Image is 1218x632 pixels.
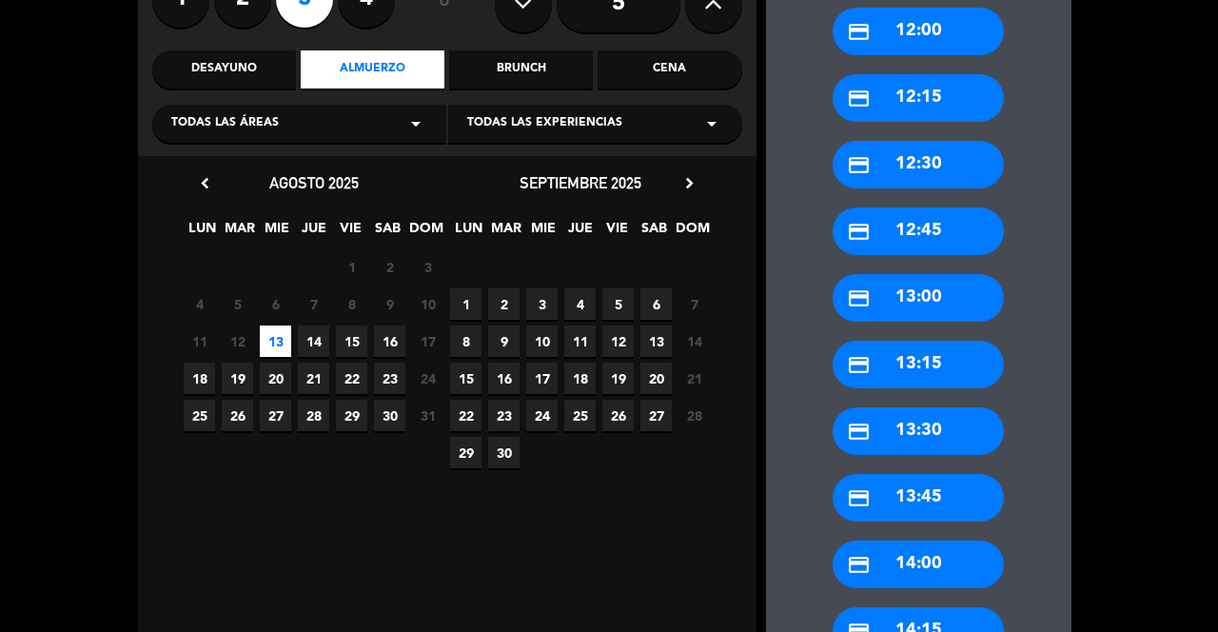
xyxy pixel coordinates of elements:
span: 17 [412,326,443,357]
span: 29 [450,437,481,468]
span: 28 [678,400,710,431]
span: 3 [526,288,558,320]
span: DOM [409,217,441,248]
span: MIE [527,217,559,248]
span: 5 [222,288,253,320]
span: LUN [187,217,218,248]
span: 23 [488,400,520,431]
span: VIE [601,217,633,248]
span: 4 [564,288,596,320]
span: 21 [678,363,710,394]
span: 6 [640,288,672,320]
div: Desayuno [152,50,296,89]
span: 30 [374,400,405,431]
span: 3 [412,251,443,283]
span: 21 [298,363,329,394]
div: 12:45 [833,207,1004,255]
span: 12 [222,326,253,357]
div: 13:30 [833,407,1004,455]
span: MAR [224,217,255,248]
span: 13 [640,326,672,357]
div: Almuerzo [301,50,444,89]
span: 11 [184,326,215,357]
i: credit_card [847,553,871,577]
div: 12:00 [833,8,1004,55]
span: SAB [638,217,670,248]
i: credit_card [847,286,871,310]
div: 12:30 [833,141,1004,188]
span: 10 [412,288,443,320]
span: 27 [260,400,291,431]
span: 18 [184,363,215,394]
span: 8 [336,288,367,320]
span: 24 [526,400,558,431]
span: 26 [602,400,634,431]
span: JUE [298,217,329,248]
i: arrow_drop_down [700,112,723,135]
div: 12:15 [833,74,1004,122]
span: 19 [602,363,634,394]
span: 9 [374,288,405,320]
span: LUN [453,217,484,248]
span: 31 [412,400,443,431]
span: VIE [335,217,366,248]
span: 1 [336,251,367,283]
i: credit_card [847,420,871,444]
span: 11 [564,326,596,357]
span: 25 [564,400,596,431]
i: credit_card [847,486,871,510]
span: agosto 2025 [269,173,359,192]
span: SAB [372,217,403,248]
span: 14 [678,326,710,357]
span: 15 [450,363,481,394]
span: 22 [336,363,367,394]
span: septiembre 2025 [520,173,641,192]
div: Cena [598,50,741,89]
span: 23 [374,363,405,394]
span: 2 [488,288,520,320]
span: DOM [676,217,707,248]
div: 13:15 [833,341,1004,388]
span: 18 [564,363,596,394]
i: credit_card [847,353,871,377]
span: 15 [336,326,367,357]
span: 5 [602,288,634,320]
div: 13:00 [833,274,1004,322]
span: 16 [488,363,520,394]
span: MAR [490,217,521,248]
span: 26 [222,400,253,431]
span: 16 [374,326,405,357]
span: 6 [260,288,291,320]
span: 30 [488,437,520,468]
div: 14:00 [833,541,1004,588]
span: Todas las áreas [171,114,279,133]
span: 2 [374,251,405,283]
span: 20 [640,363,672,394]
div: Brunch [449,50,593,89]
span: Todas las experiencias [467,114,622,133]
span: 4 [184,288,215,320]
i: credit_card [847,153,871,177]
span: MIE [261,217,292,248]
span: 24 [412,363,443,394]
span: 12 [602,326,634,357]
i: chevron_right [679,173,699,193]
span: 25 [184,400,215,431]
span: 14 [298,326,329,357]
span: 13 [260,326,291,357]
i: credit_card [847,20,871,44]
span: 8 [450,326,481,357]
span: 9 [488,326,520,357]
span: 19 [222,363,253,394]
span: 22 [450,400,481,431]
span: 17 [526,363,558,394]
i: arrow_drop_down [404,112,427,135]
span: 28 [298,400,329,431]
span: JUE [564,217,596,248]
i: credit_card [847,87,871,110]
i: credit_card [847,220,871,244]
div: 13:45 [833,474,1004,522]
span: 20 [260,363,291,394]
span: 7 [678,288,710,320]
span: 7 [298,288,329,320]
